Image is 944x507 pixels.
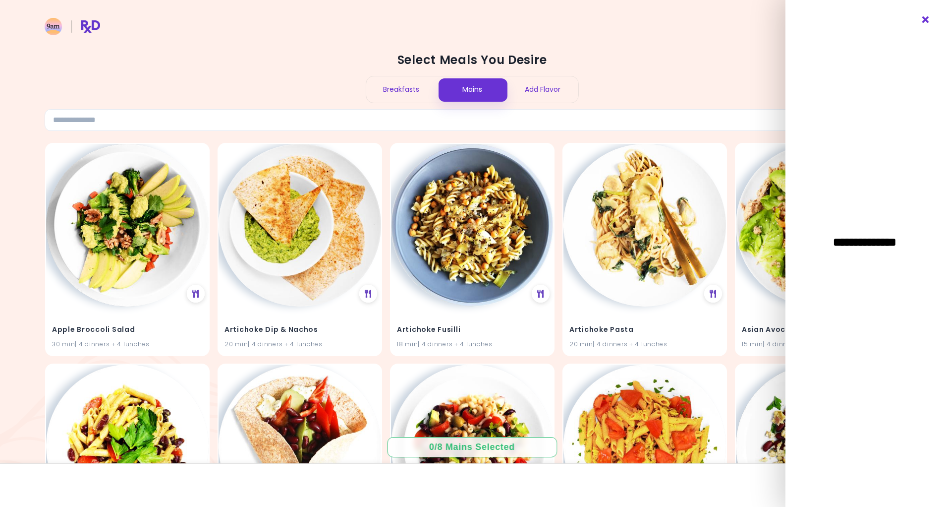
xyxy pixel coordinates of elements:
[45,52,899,68] h2: Select Meals You Desire
[422,441,522,453] div: 0 / 8 Mains Selected
[921,16,931,23] i: Close
[704,285,722,303] div: See Meal Plan
[397,339,548,349] div: 18 min | 4 dinners + 4 lunches
[569,339,720,349] div: 20 min | 4 dinners + 4 lunches
[52,339,203,349] div: 30 min | 4 dinners + 4 lunches
[45,18,100,35] img: RxDiet
[366,76,437,103] div: Breakfasts
[397,321,548,337] h4: Artichoke Fusilli
[569,321,720,337] h4: Artichoke Pasta
[532,285,550,303] div: See Meal Plan
[224,321,375,337] h4: Artichoke Dip & Nachos
[359,285,377,303] div: See Meal Plan
[224,339,375,349] div: 20 min | 4 dinners + 4 lunches
[437,76,507,103] div: Mains
[507,76,578,103] div: Add Flavor
[52,321,203,337] h4: Apple Broccoli Salad
[742,339,892,349] div: 15 min | 4 dinners + 4 lunches
[187,285,205,303] div: See Meal Plan
[742,321,892,337] h4: Asian Avocado Salad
